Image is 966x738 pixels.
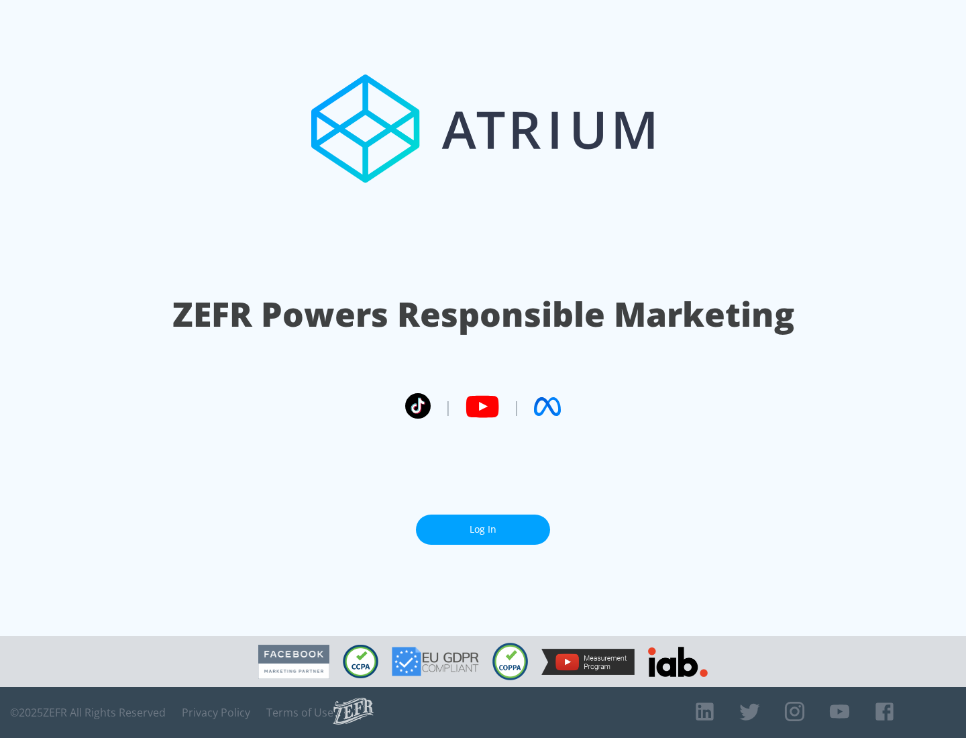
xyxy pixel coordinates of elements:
img: CCPA Compliant [343,645,378,678]
img: COPPA Compliant [492,643,528,680]
a: Terms of Use [266,706,333,719]
span: © 2025 ZEFR All Rights Reserved [10,706,166,719]
span: | [444,397,452,417]
a: Log In [416,515,550,545]
img: YouTube Measurement Program [541,649,635,675]
img: Facebook Marketing Partner [258,645,329,679]
img: IAB [648,647,708,677]
img: GDPR Compliant [392,647,479,676]
span: | [513,397,521,417]
h1: ZEFR Powers Responsible Marketing [172,291,794,337]
a: Privacy Policy [182,706,250,719]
